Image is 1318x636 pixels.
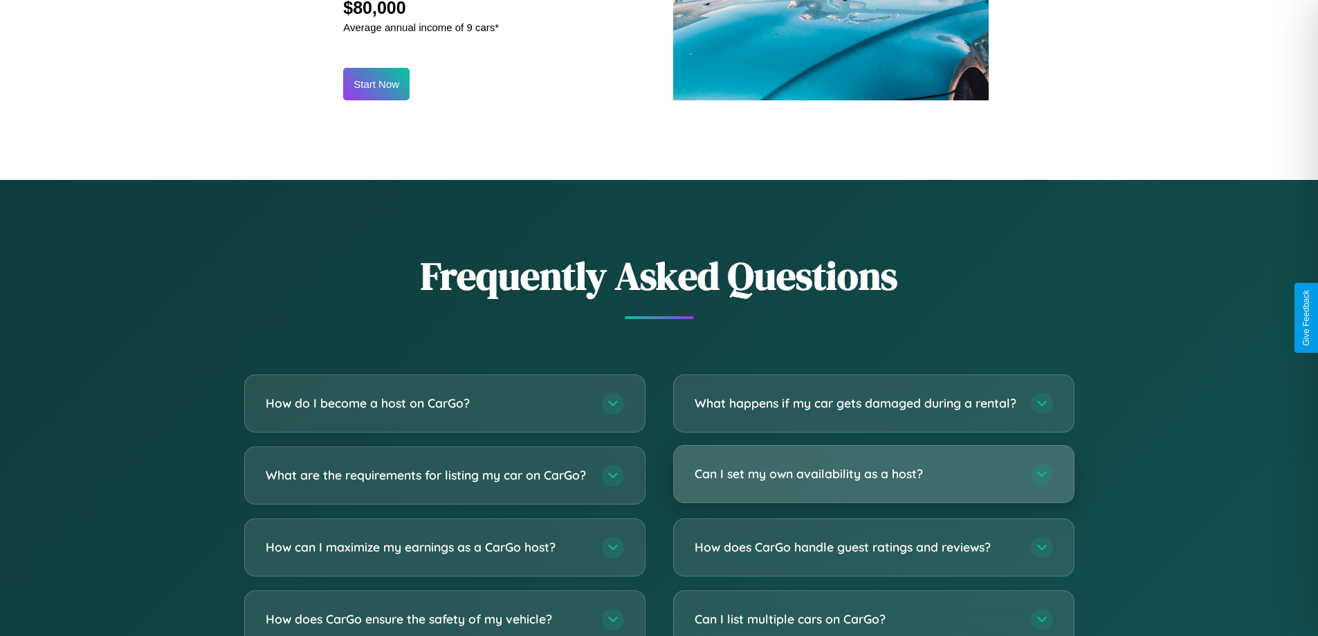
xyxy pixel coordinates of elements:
h3: What happens if my car gets damaged during a rental? [695,394,1017,412]
h3: What are the requirements for listing my car on CarGo? [266,466,588,484]
h3: How does CarGo handle guest ratings and reviews? [695,538,1017,556]
h3: How do I become a host on CarGo? [266,394,588,412]
h2: Frequently Asked Questions [244,249,1074,302]
button: Start Now [343,68,410,100]
div: Give Feedback [1301,290,1311,346]
h3: How does CarGo ensure the safety of my vehicle? [266,610,588,628]
h3: Can I set my own availability as a host? [695,465,1017,482]
h3: How can I maximize my earnings as a CarGo host? [266,538,588,556]
p: Average annual income of 9 cars* [343,18,499,37]
h3: Can I list multiple cars on CarGo? [695,610,1017,628]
